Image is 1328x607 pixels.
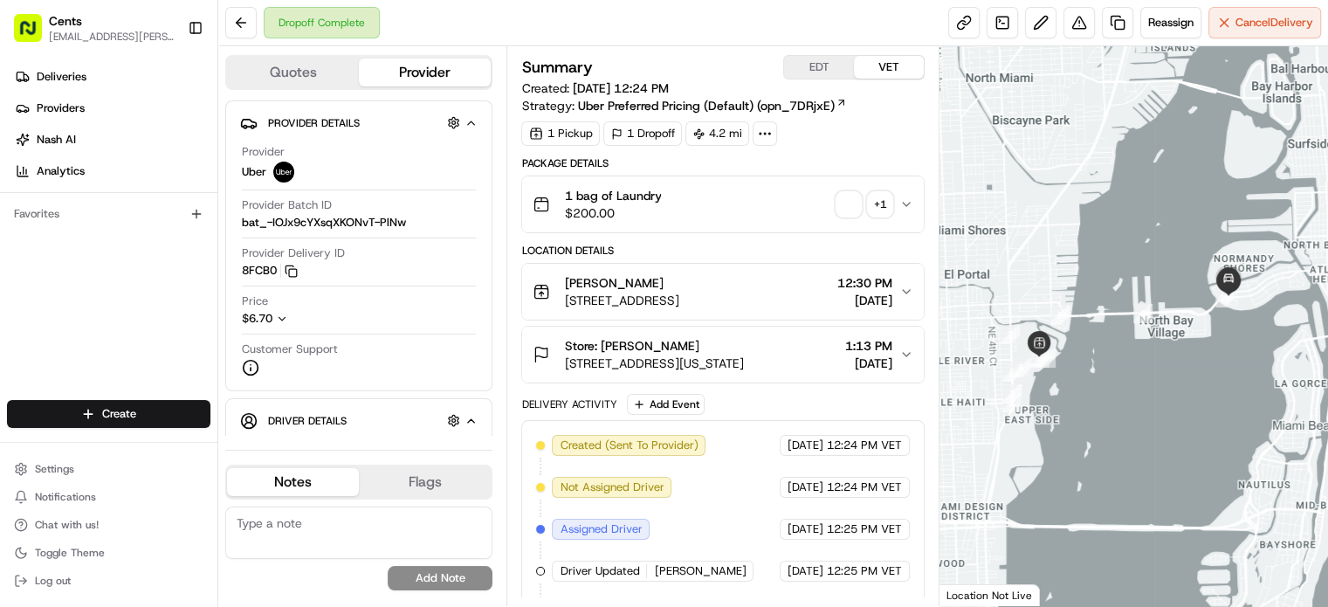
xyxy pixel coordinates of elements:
button: Quotes [227,59,359,86]
div: Strategy: [521,97,847,114]
img: uber-new-logo.jpeg [273,162,294,183]
span: Log out [35,574,71,588]
a: Analytics [7,157,217,185]
button: Store: [PERSON_NAME][STREET_ADDRESS][US_STATE]1:13 PM[DATE] [522,327,924,383]
button: Add Event [627,394,705,415]
div: Location Not Live [939,584,1040,606]
span: [DATE] [788,521,823,537]
span: Uber [242,164,266,180]
button: Settings [7,457,210,481]
span: 1 bag of Laundry [564,187,661,204]
span: Create [102,406,136,422]
div: Delivery Activity [521,397,616,411]
span: [STREET_ADDRESS] [564,292,678,309]
div: 7 [1001,325,1020,344]
span: 12:24 PM VET [827,479,902,495]
span: Chat with us! [35,518,99,532]
button: [PERSON_NAME][STREET_ADDRESS]12:30 PM[DATE] [522,264,924,320]
div: 10 [1215,288,1235,307]
span: Settings [35,462,74,476]
button: CancelDelivery [1208,7,1321,38]
button: Provider Details [240,108,478,137]
span: 12:25 PM VET [827,563,902,579]
div: Favorites [7,200,210,228]
a: Providers [7,94,217,122]
span: $6.70 [242,311,272,326]
span: Cancel Delivery [1235,15,1313,31]
button: $6.70 [242,311,396,327]
div: 8 [1050,306,1070,325]
span: Reassign [1148,15,1194,31]
span: Providers [37,100,85,116]
span: Provider [242,144,285,160]
span: Toggle Theme [35,546,105,560]
span: 12:24 PM VET [827,438,902,453]
span: [STREET_ADDRESS][US_STATE] [564,355,743,372]
span: Price [242,293,268,309]
a: Nash AI [7,126,217,154]
span: 12:25 PM VET [827,521,902,537]
div: 4 [1036,348,1056,368]
span: [DATE] [837,292,892,309]
span: $200.00 [564,204,661,222]
span: [PERSON_NAME] [564,274,663,292]
span: [PERSON_NAME] [654,563,746,579]
span: Provider Batch ID [242,197,332,213]
span: bat_-IOJx9cYXsqXKONvT-PlNw [242,215,406,231]
button: Toggle Theme [7,541,210,565]
div: + 1 [868,192,892,217]
button: VET [854,56,924,79]
div: 4.2 mi [685,121,749,146]
div: 6 [1012,358,1031,377]
button: Chat with us! [7,513,210,537]
button: Create [7,400,210,428]
div: 2 [1002,384,1022,404]
button: +1 [836,192,892,217]
button: Notifications [7,485,210,509]
button: Reassign [1140,7,1201,38]
h3: Summary [521,59,592,75]
span: Analytics [37,163,85,179]
span: Uber Preferred Pricing (Default) (opn_7DRjxE) [577,97,834,114]
span: Store: [PERSON_NAME] [564,337,698,355]
button: Notes [227,468,359,496]
span: Not Assigned Driver [560,479,664,495]
div: 1 Pickup [521,121,600,146]
div: 1 Dropoff [603,121,682,146]
span: [DATE] 12:24 PM [572,80,668,96]
div: 5 [1030,348,1049,368]
span: [DATE] [845,355,892,372]
span: Nash AI [37,132,76,148]
span: Created: [521,79,668,97]
span: 12:30 PM [837,274,892,292]
button: Cents[EMAIL_ADDRESS][PERSON_NAME][DOMAIN_NAME] [7,7,181,49]
span: [DATE] [788,563,823,579]
span: Notifications [35,490,96,504]
span: Driver Updated [560,563,639,579]
button: EDT [784,56,854,79]
span: Driver Details [268,414,347,428]
button: Flags [359,468,491,496]
a: Uber Preferred Pricing (Default) (opn_7DRjxE) [577,97,847,114]
button: 1 bag of Laundry$200.00+1 [522,176,924,232]
span: [DATE] [788,479,823,495]
div: Package Details [521,156,925,170]
button: Log out [7,569,210,593]
a: Deliveries [7,63,217,91]
span: Provider Details [268,116,360,130]
span: Created (Sent To Provider) [560,438,698,453]
span: 1:13 PM [845,337,892,355]
button: 8FCB0 [242,263,298,279]
div: 3 [1002,362,1022,382]
div: 1 [1002,393,1022,412]
div: Location Details [521,244,925,258]
button: [EMAIL_ADDRESS][PERSON_NAME][DOMAIN_NAME] [49,30,174,44]
button: Provider [359,59,491,86]
span: Deliveries [37,69,86,85]
span: Customer Support [242,341,338,357]
span: Assigned Driver [560,521,642,537]
div: 9 [1133,304,1153,323]
button: Cents [49,12,82,30]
